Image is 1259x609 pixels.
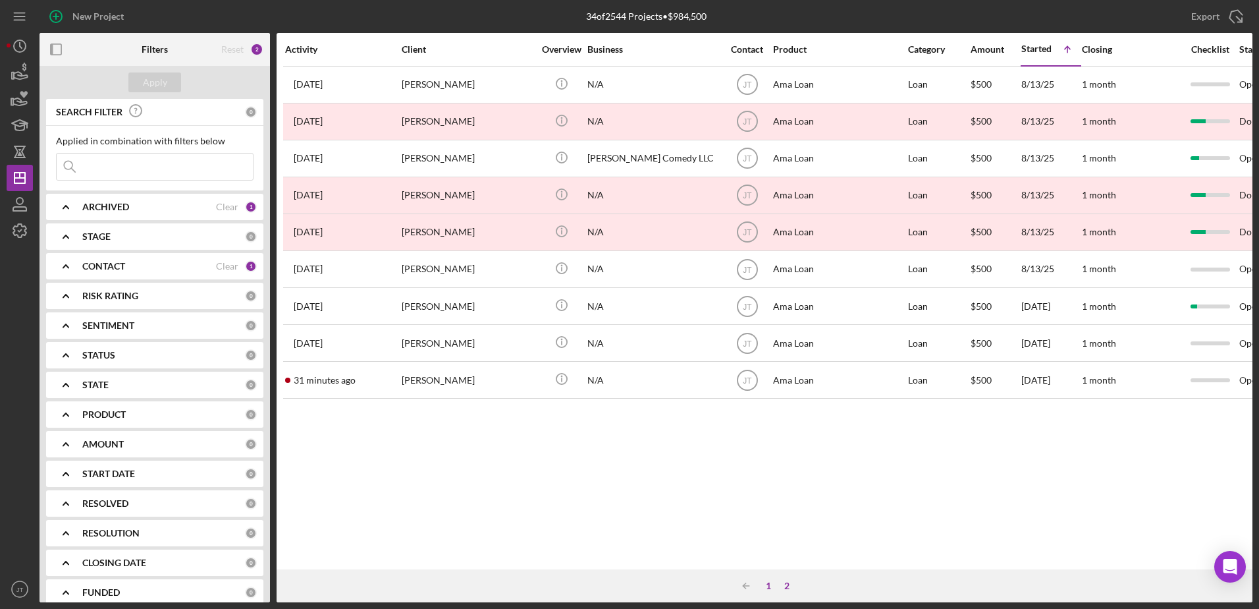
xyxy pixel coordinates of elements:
[72,3,124,30] div: New Project
[294,375,356,386] time: 2025-08-25 21:52
[743,117,752,127] text: JT
[722,44,772,55] div: Contact
[402,104,533,139] div: [PERSON_NAME]
[82,261,125,272] b: CONTACT
[128,72,181,92] button: Apply
[587,326,719,361] div: N/A
[7,576,33,602] button: JT
[216,202,238,212] div: Clear
[587,44,719,55] div: Business
[743,302,752,311] text: JT
[908,141,969,176] div: Loan
[587,178,719,213] div: N/A
[773,289,905,324] div: Ama Loan
[587,141,719,176] div: [PERSON_NAME] Comedy LLC
[294,190,323,200] time: 2025-08-13 06:01
[82,380,109,390] b: STATE
[908,362,969,397] div: Loan
[1021,215,1081,250] div: 8/13/25
[743,339,752,348] text: JT
[587,252,719,287] div: N/A
[1021,67,1081,102] div: 8/13/25
[142,44,168,55] b: Filters
[245,320,257,332] div: 0
[1082,152,1116,163] time: 1 month
[971,44,1020,55] div: Amount
[586,11,707,22] div: 34 of 2544 Projects • $984,500
[971,67,1020,102] div: $500
[971,104,1020,139] div: $500
[587,215,719,250] div: N/A
[294,116,323,127] time: 2025-08-13 03:15
[743,265,752,274] text: JT
[402,362,533,397] div: [PERSON_NAME]
[1082,115,1116,127] time: 1 month
[778,581,796,591] div: 2
[773,252,905,287] div: Ama Loan
[587,104,719,139] div: N/A
[1082,78,1116,90] time: 1 month
[1214,551,1246,583] div: Open Intercom Messenger
[587,67,719,102] div: N/A
[40,3,137,30] button: New Project
[908,289,969,324] div: Loan
[908,104,969,139] div: Loan
[245,468,257,480] div: 0
[908,326,969,361] div: Loan
[908,44,969,55] div: Category
[250,43,263,56] div: 2
[402,44,533,55] div: Client
[743,376,752,385] text: JT
[402,141,533,176] div: [PERSON_NAME]
[245,498,257,509] div: 0
[1021,362,1081,397] div: [DATE]
[908,252,969,287] div: Loan
[82,558,146,568] b: CLOSING DATE
[1082,337,1116,349] time: 1 month
[82,409,126,420] b: PRODUCT
[908,215,969,250] div: Loan
[82,350,115,361] b: STATUS
[759,581,778,591] div: 1
[245,409,257,420] div: 0
[245,557,257,569] div: 0
[245,106,257,118] div: 0
[245,587,257,598] div: 0
[971,362,1020,397] div: $500
[743,80,752,90] text: JT
[1082,301,1116,312] time: 1 month
[908,67,969,102] div: Loan
[402,215,533,250] div: [PERSON_NAME]
[245,201,257,213] div: 1
[221,44,244,55] div: Reset
[1082,189,1116,200] time: 1 month
[1178,3,1252,30] button: Export
[971,252,1020,287] div: $500
[294,264,323,274] time: 2025-08-13 22:59
[82,587,120,598] b: FUNDED
[245,349,257,361] div: 0
[773,215,905,250] div: Ama Loan
[971,289,1020,324] div: $500
[773,326,905,361] div: Ama Loan
[773,362,905,397] div: Ama Loan
[216,261,238,272] div: Clear
[971,326,1020,361] div: $500
[285,44,400,55] div: Activity
[1021,104,1081,139] div: 8/13/25
[587,289,719,324] div: N/A
[971,178,1020,213] div: $500
[773,44,905,55] div: Product
[743,154,752,163] text: JT
[294,227,323,237] time: 2025-08-14 22:36
[1082,374,1116,386] time: 1 month
[908,178,969,213] div: Loan
[82,528,140,538] b: RESOLUTION
[402,289,533,324] div: [PERSON_NAME]
[1082,44,1181,55] div: Closing
[773,178,905,213] div: Ama Loan
[537,44,586,55] div: Overview
[1021,252,1081,287] div: 8/13/25
[82,469,135,479] b: START DATE
[587,362,719,397] div: N/A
